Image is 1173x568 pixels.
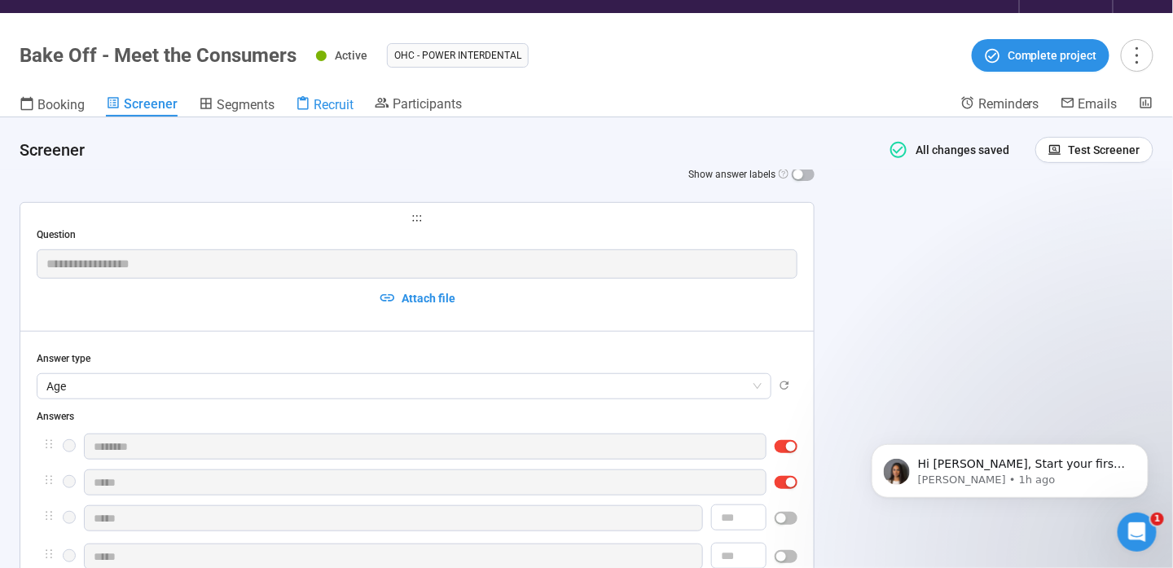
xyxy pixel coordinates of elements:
span: question-circle [779,169,789,178]
span: All changes saved [908,143,1010,156]
label: Show answer labels [688,167,815,183]
iframe: Intercom live chat [1118,513,1157,552]
span: holder [43,510,55,522]
button: Test Screener [1035,137,1153,163]
span: Screener [124,96,178,112]
a: Participants [375,95,462,115]
h1: Bake Off - Meet the Consumers [20,44,297,67]
div: Answers [37,409,797,425]
button: Complete project [972,39,1109,72]
span: Emails [1079,96,1118,112]
button: more [1121,39,1153,72]
a: Segments [199,95,275,117]
span: OHC - Power Interdental [394,47,521,64]
span: Test Screener [1069,141,1140,159]
span: Recruit [314,97,354,112]
span: more [1126,44,1148,66]
span: Booking [37,97,85,112]
div: Question [37,227,797,243]
div: Answer type [37,351,797,367]
div: holder [37,434,797,460]
a: Recruit [296,95,354,117]
a: Emails [1061,95,1118,115]
a: Booking [20,95,85,117]
a: Reminders [960,95,1039,115]
span: Participants [393,96,462,112]
button: Show answer labels [792,168,815,181]
div: holder [37,469,797,495]
span: 1 [1151,513,1164,526]
span: holder [43,548,55,560]
span: Active [335,49,367,62]
h4: Screener [20,139,866,161]
span: Segments [217,97,275,112]
a: Screener [106,95,178,117]
span: holder [43,474,55,486]
iframe: Intercom notifications message [847,410,1173,524]
span: holder [37,213,797,224]
span: age [46,374,762,398]
div: holder [37,505,797,534]
span: Reminders [978,96,1039,112]
span: holder [43,438,55,450]
span: Attach file [402,289,456,307]
button: Attach file [37,285,797,311]
span: Complete project [1008,46,1097,64]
